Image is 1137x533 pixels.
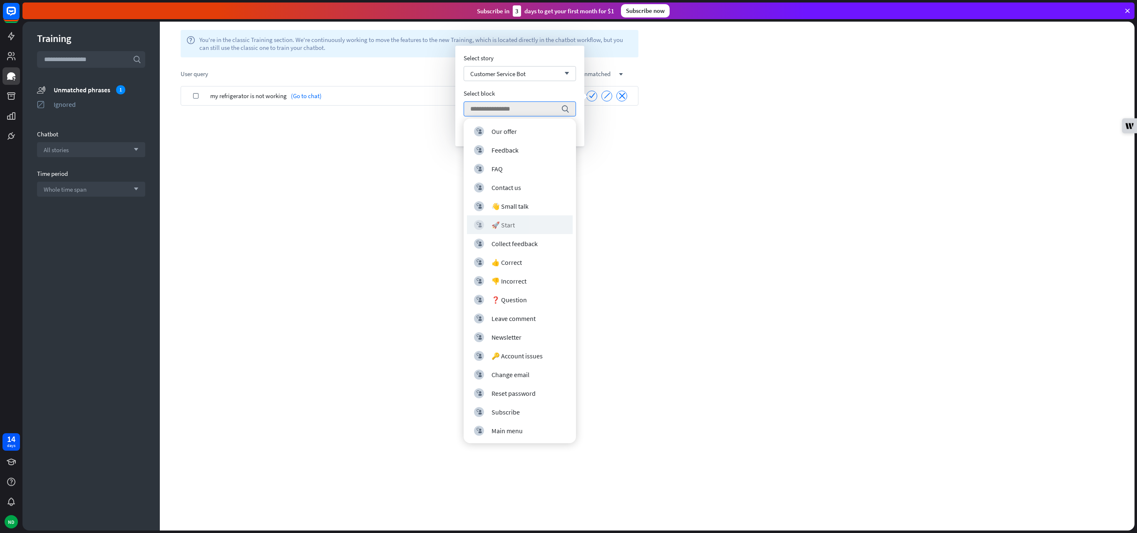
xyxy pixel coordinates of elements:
div: Subscribe now [621,4,670,17]
div: Newsletter [492,333,521,341]
span: All stories [44,146,69,154]
i: block_user_input [477,428,482,433]
span: Whole time span [44,185,87,193]
i: block_user_input [477,147,482,153]
div: Reset password [492,389,536,397]
i: block_user_input [477,372,482,377]
i: arrow_down [129,147,139,152]
i: block_user_input [477,259,482,265]
i: check [589,92,595,99]
div: 1 [116,85,125,94]
i: search [561,105,569,113]
div: Change email [492,370,529,379]
div: unmatched [580,70,638,78]
i: block_user_input [477,185,482,190]
div: Leave comment [492,314,536,323]
i: arrow_down [560,71,569,76]
i: arrow_down [129,187,139,192]
div: FAQ [492,165,503,173]
i: block_user_input [477,297,482,302]
div: Select block [464,89,576,97]
div: Time period [37,170,145,178]
i: ignored [37,100,45,109]
span: You're in the classic Training section. We're continuously working to move the features to the ne... [199,36,633,52]
i: block_user_input [477,241,482,246]
div: ❓ Question [492,296,527,304]
div: Collect feedback [492,239,538,248]
div: 🚀 Start [492,221,515,229]
div: Feedback [492,146,519,154]
i: down [619,72,623,76]
div: Our offer [492,127,517,136]
i: close [619,93,625,99]
i: help [186,36,195,52]
div: 14 [7,435,15,443]
div: 👍 Correct [492,258,522,266]
i: block_user_input [477,222,482,227]
a: 14 days [2,433,20,451]
div: 👎 Incorrect [492,277,526,285]
i: block_user_input [477,128,482,134]
i: block_user_input [477,203,482,209]
i: block_user_input [477,353,482,358]
div: User query [181,70,522,78]
span: my refrigerator is not working [210,86,287,106]
span: Customer Service Bot [470,70,526,78]
div: Unmatched phrases [54,85,145,94]
div: Chatbot [37,130,145,138]
i: block_user_input [477,166,482,171]
div: Select story [464,54,576,62]
i: ignore [604,93,610,99]
button: Open LiveChat chat widget [7,3,32,28]
i: block_user_input [477,278,482,284]
div: 🔑 Account issues [492,352,543,360]
i: unmatched_phrases [37,85,45,94]
div: Contact us [492,183,521,192]
i: search [133,55,141,64]
div: Subscribe in days to get your first month for $1 [477,5,614,17]
div: 👋 Small talk [492,202,529,210]
div: Training [37,32,145,45]
i: block_user_input [477,390,482,396]
div: Ignored [54,100,145,109]
i: block_user_input [477,334,482,340]
i: block_user_input [477,409,482,415]
a: (Go to chat) [287,86,322,106]
div: Subscribe [492,408,520,416]
div: 3 [513,5,521,17]
i: block_user_input [477,316,482,321]
div: ND [5,515,18,528]
div: days [7,443,15,449]
div: Main menu [492,427,523,435]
